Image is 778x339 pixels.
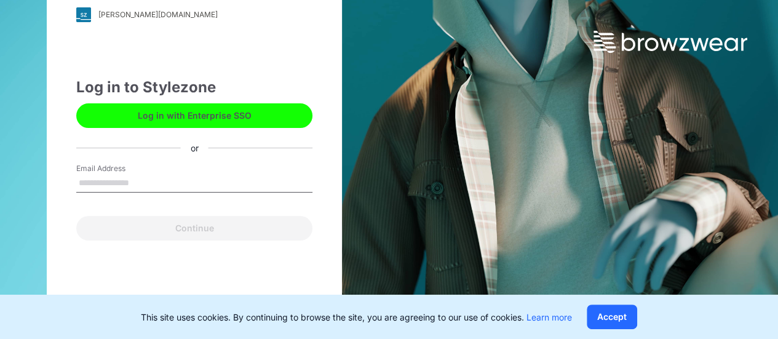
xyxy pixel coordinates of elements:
[181,142,208,154] div: or
[98,10,218,19] div: [PERSON_NAME][DOMAIN_NAME]
[587,305,637,329] button: Accept
[76,7,91,22] img: svg+xml;base64,PHN2ZyB3aWR0aD0iMjgiIGhlaWdodD0iMjgiIHZpZXdCb3g9IjAgMCAyOCAyOCIgZmlsbD0ibm9uZSIgeG...
[526,312,572,322] a: Learn more
[141,311,572,324] p: This site uses cookies. By continuing to browse the site, you are agreeing to our use of cookies.
[76,103,312,128] button: Log in with Enterprise SSO
[76,76,312,98] div: Log in to Stylezone
[76,7,312,22] a: [PERSON_NAME][DOMAIN_NAME]
[76,163,162,174] label: Email Address
[593,31,747,53] img: browzwear-logo.73288ffb.svg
